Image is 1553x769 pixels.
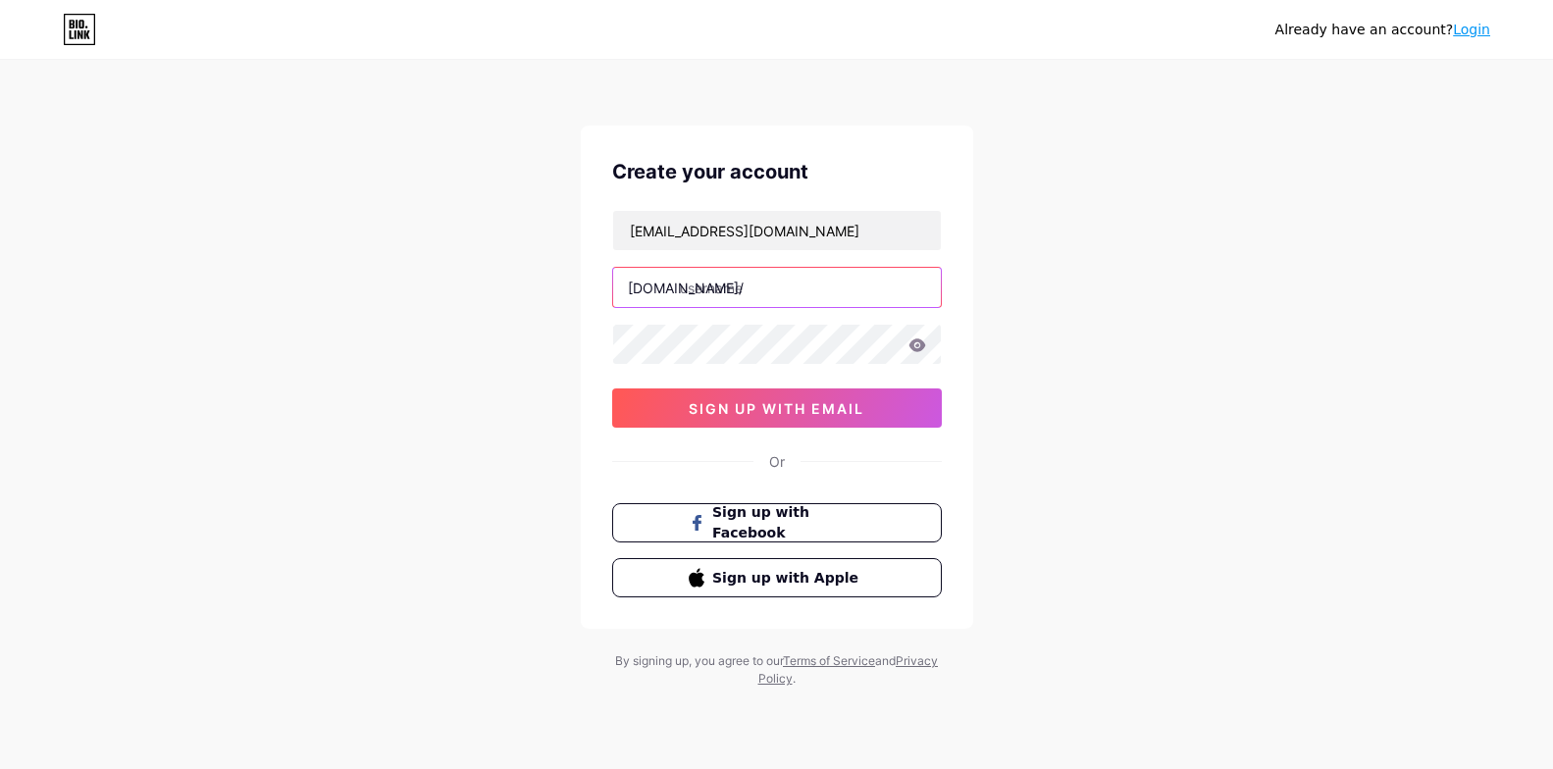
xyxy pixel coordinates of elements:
[613,268,941,307] input: username
[689,400,864,417] span: sign up with email
[628,278,744,298] div: [DOMAIN_NAME]/
[612,157,942,186] div: Create your account
[612,558,942,597] button: Sign up with Apple
[612,503,942,542] button: Sign up with Facebook
[610,652,944,688] div: By signing up, you agree to our and .
[712,502,864,543] span: Sign up with Facebook
[613,211,941,250] input: Email
[712,568,864,589] span: Sign up with Apple
[769,451,785,472] div: Or
[783,653,875,668] a: Terms of Service
[1453,22,1490,37] a: Login
[612,388,942,428] button: sign up with email
[1275,20,1490,40] div: Already have an account?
